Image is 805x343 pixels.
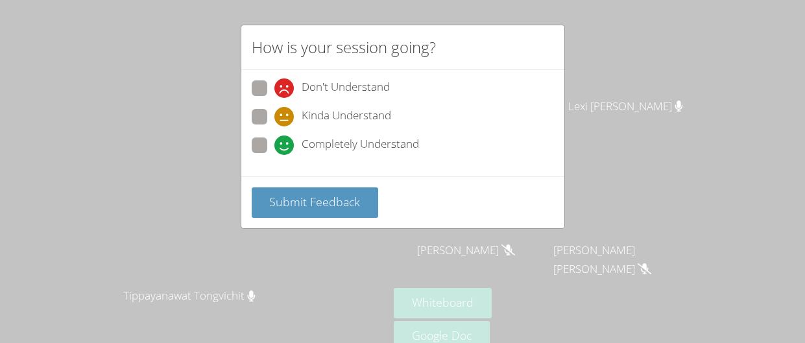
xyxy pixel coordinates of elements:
[252,36,436,59] h2: How is your session going?
[302,78,390,98] span: Don't Understand
[252,187,379,218] button: Submit Feedback
[302,107,391,126] span: Kinda Understand
[302,136,419,155] span: Completely Understand
[269,194,360,209] span: Submit Feedback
